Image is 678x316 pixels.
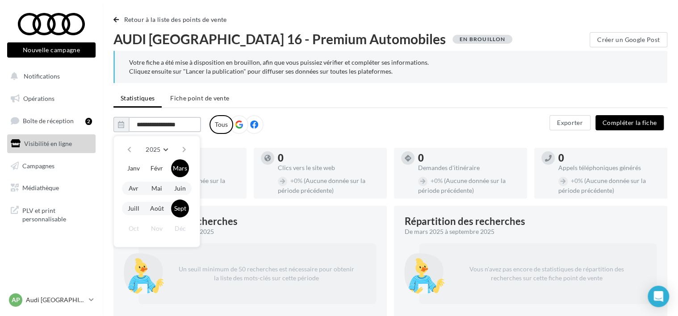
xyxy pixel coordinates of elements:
a: Opérations [5,89,97,108]
button: Août [148,200,166,217]
span: 0% [431,177,443,184]
a: Visibilité en ligne [5,134,97,153]
button: Sept [171,200,189,217]
button: Avr [125,179,142,197]
div: De mars 2025 à septembre 2025 [405,227,649,236]
div: 0 [278,153,380,163]
div: 2 [85,118,92,125]
div: Appels téléphoniques générés [558,165,660,171]
button: Juill [125,200,142,217]
div: De mars 2025 à septembre 2025 [124,227,369,236]
span: + [290,177,294,184]
a: PLV et print personnalisable [5,201,97,227]
div: 0 [418,153,520,163]
span: Fiche point de vente [170,94,229,102]
button: Nouvelle campagne [7,42,96,58]
span: 0% [571,177,583,184]
a: Compléter la fiche [592,118,667,126]
span: Visibilité en ligne [24,140,72,147]
button: Janv [125,159,142,177]
span: (Aucune donnée sur la période précédente) [558,177,646,194]
span: + [431,177,434,184]
span: AUDI [GEOGRAPHIC_DATA] 16 - Premium Automobiles [113,32,446,46]
div: Open Intercom Messenger [648,286,669,307]
button: Nov [148,220,166,237]
div: Votre fiche a été mise à disposition en brouillon, afin que vous puissiez vérifier et compléter s... [129,58,653,76]
button: Juin [171,179,189,197]
span: Médiathèque [22,184,59,191]
button: Déc [171,220,189,237]
span: 2025 [146,146,160,153]
div: 0 [558,153,660,163]
button: Mars [171,159,189,177]
a: Boîte de réception2 [5,111,97,130]
label: Tous [209,115,233,134]
span: Boîte de réception [23,117,74,125]
span: AP [12,295,20,304]
button: Créer un Google Post [590,32,667,47]
span: PLV et print personnalisable [22,204,92,224]
p: Un seuil minimum de 50 recherches est nécessaire pour obtenir la liste des mots-clés sur cette pé... [171,258,362,290]
div: En brouillon [452,35,512,44]
button: Compléter la fiche [595,115,664,130]
a: AP Audi [GEOGRAPHIC_DATA] 16 [7,291,96,308]
button: Notifications [5,67,94,86]
p: Audi [GEOGRAPHIC_DATA] 16 [26,295,85,304]
button: Oct [125,220,142,237]
span: Opérations [23,95,54,102]
span: + [571,177,574,184]
a: Médiathèque [5,179,97,197]
div: Clics vers le site web [278,165,380,171]
p: Vous n'avez pas encore de statistiques de répartition des recherches sur cette fiche point de vente [451,258,642,290]
button: Mai [148,179,166,197]
span: (Aucune donnée sur la période précédente) [418,177,506,194]
button: 2025 [142,143,171,156]
button: Févr [148,159,166,177]
a: Campagnes [5,157,97,175]
span: Retour à la liste des points de vente [124,16,227,23]
button: Exporter [549,115,590,130]
div: Demandes d'itinéraire [418,165,520,171]
div: Répartition des recherches [405,216,525,226]
span: Campagnes [22,162,54,169]
span: 0% [290,177,302,184]
span: (Aucune donnée sur la période précédente) [278,177,365,194]
button: Retour à la liste des points de vente [113,14,230,25]
span: Notifications [24,72,60,80]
